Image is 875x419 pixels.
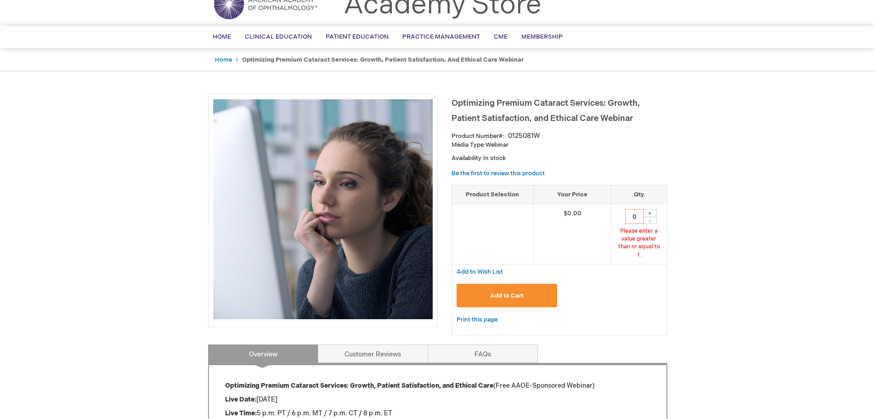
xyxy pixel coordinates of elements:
p: Webinar [452,141,667,149]
a: Be the first to review this product [452,170,545,177]
span: Membership [521,33,563,40]
a: Print this page [457,314,497,326]
p: 5 p.m. PT / 6 p.m. MT / 7 p.m. CT / 8 p.m. ET [225,409,650,418]
p: Availability: [452,154,667,163]
div: + [643,209,657,217]
a: Add to Wish List [457,268,503,276]
span: Add to Cart [490,292,524,299]
button: Add to Cart [457,284,558,307]
a: FAQs [428,344,538,363]
span: Clinical Education [245,33,312,40]
span: Optimizing Premium Cataract Services: Growth, Patient Satisfaction, and Ethical Care Webinar [452,98,640,123]
strong: Live Date: [225,396,256,403]
div: 0125081W [508,132,540,141]
span: In stock [483,155,506,162]
strong: Media Type: [452,141,485,149]
p: (Free AAOE-Sponsored Webinar) [225,381,650,390]
span: Patient Education [326,33,389,40]
input: Qty [625,209,644,224]
strong: Product Number [452,132,504,140]
strong: Live Time: [225,409,257,417]
span: Home [213,33,231,40]
th: Your Price [533,185,611,204]
span: Practice Management [402,33,480,40]
td: $0.00 [533,204,611,264]
th: Qty [611,185,667,204]
span: CME [494,33,508,40]
strong: Optimizing Premium Cataract Services: Growth, Patient Satisfaction, and Ethical Care Webinar [242,56,524,63]
strong: Optimizing Premium Cataract Services: Growth, Patient Satisfaction, and Ethical Care [225,382,493,390]
img: Optimizing Premium Cataract Services: Growth, Patient Satisfaction, and Ethical Care Webinar [213,99,433,319]
span: Add to Wish List [457,268,503,276]
th: Product Selection [452,185,534,204]
p: [DATE] [225,395,650,404]
div: Please enter a value greater than or equal to 1. [616,227,662,259]
a: Customer Reviews [318,344,428,363]
div: - [643,217,657,224]
a: Overview [208,344,318,363]
a: Home [215,56,232,63]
